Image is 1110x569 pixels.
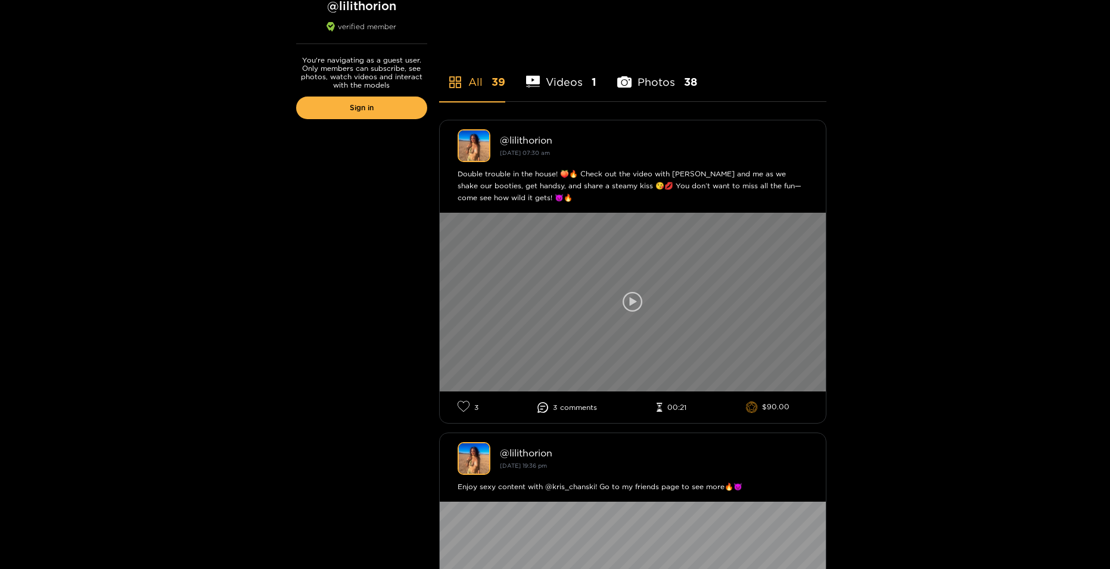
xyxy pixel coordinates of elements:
li: 3 [458,400,478,414]
div: @ lilithorion [500,135,808,145]
li: All [439,48,505,101]
li: 3 [537,402,597,413]
small: [DATE] 07:30 am [500,150,550,156]
a: Sign in [296,97,427,119]
li: 00:21 [657,403,686,412]
p: You're navigating as a guest user. Only members can subscribe, see photos, watch videos and inter... [296,56,427,89]
div: @ lilithorion [500,447,808,458]
li: Photos [617,48,697,101]
img: lilithorion [458,129,490,162]
li: Videos [526,48,597,101]
small: [DATE] 19:36 pm [500,462,547,469]
div: verified member [296,22,427,44]
span: 1 [592,74,596,89]
div: Double trouble in the house! 🍑🔥 Check out the video with [PERSON_NAME] and me as we shake our boo... [458,168,808,204]
span: 39 [492,74,505,89]
span: 38 [684,74,697,89]
span: appstore [448,75,462,89]
img: lilithorion [458,442,490,475]
span: comment s [560,403,597,412]
div: Enjoy sexy content with @kris_chanski! Go to my friends page to see more🔥😈 [458,481,808,493]
li: $90.00 [746,402,790,413]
